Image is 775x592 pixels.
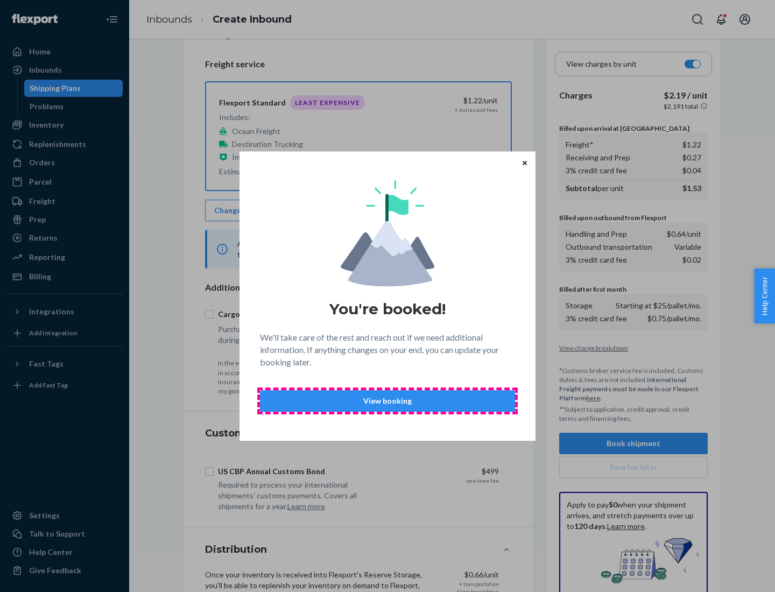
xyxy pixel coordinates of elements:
p: We'll take care of the rest and reach out if we need additional information. If anything changes ... [260,332,515,369]
button: View booking [260,390,515,412]
p: View booking [269,396,506,406]
h1: You're booked! [329,299,446,319]
button: Close [519,157,530,168]
img: svg+xml,%3Csvg%20viewBox%3D%220%200%20174%20197%22%20fill%3D%22none%22%20xmlns%3D%22http%3A%2F%2F... [341,180,434,286]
